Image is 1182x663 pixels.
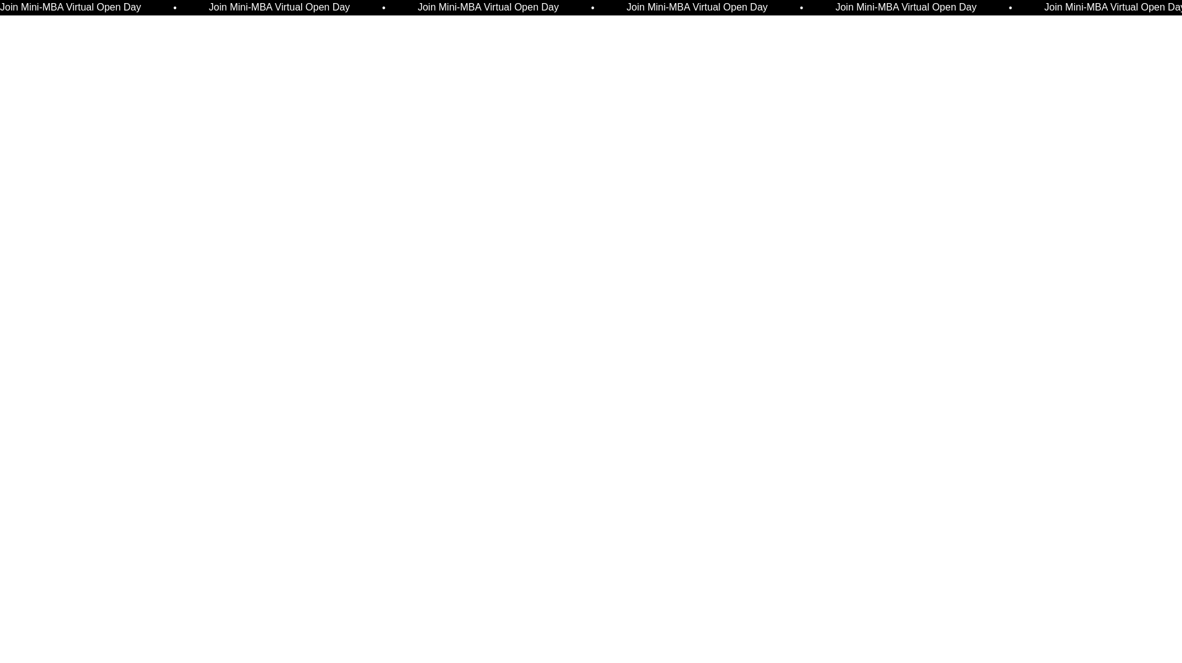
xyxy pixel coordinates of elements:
[590,3,594,13] span: •
[799,3,803,13] span: •
[381,3,385,13] span: •
[172,3,176,13] span: •
[1008,3,1012,13] span: •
